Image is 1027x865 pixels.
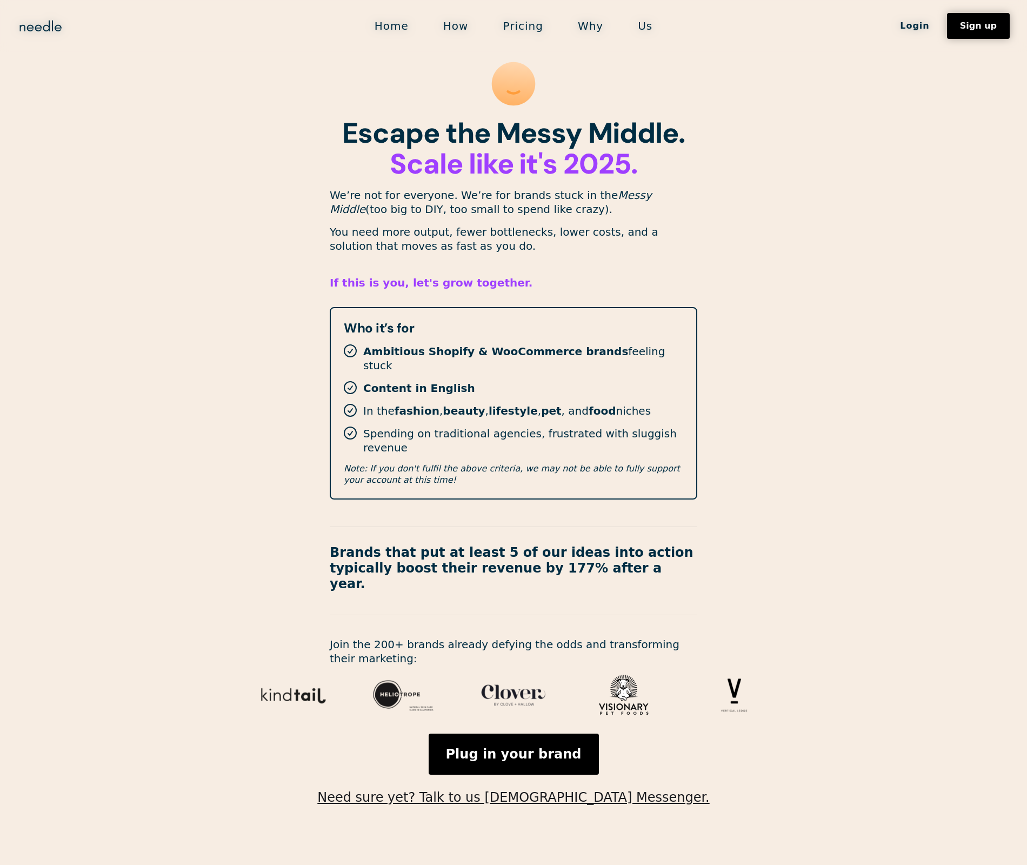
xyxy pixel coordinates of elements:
[883,17,947,35] a: Login
[330,637,697,666] p: Join the 200+ brands already defying the odds and transforming their marketing:
[947,13,1010,39] a: Sign up
[363,427,683,455] p: Spending on traditional agencies, frustrated with sluggish revenue
[589,404,616,417] strong: food
[330,225,697,253] p: You need more output, fewer bottlenecks, lower costs, and a solution that moves as fast as you do.
[485,15,560,37] a: Pricing
[443,404,485,417] strong: beauty
[317,775,709,805] a: Need sure yet? Talk to us [DEMOGRAPHIC_DATA] Messenger.
[363,345,628,358] strong: Ambitious Shopify & WooCommerce brands
[330,118,697,179] h1: Escape the Messy Middle. ‍
[330,189,652,216] em: Messy Middle
[395,404,439,417] strong: fashion
[330,276,532,289] strong: If this is you, let's grow together.
[426,15,486,37] a: How
[390,145,637,182] span: Scale like it's 2025.
[561,15,621,37] a: Why
[429,734,599,775] a: Plug in your brand
[541,404,561,417] strong: pet
[344,321,683,335] h2: Who it’s for
[363,344,683,372] p: feeling stuck
[357,15,426,37] a: Home
[363,404,651,418] p: In the , , , , and niches
[621,15,670,37] a: Us
[330,188,697,216] p: We’re not for everyone. We’re for brands stuck in the (too big to DIY, too small to spend like cr...
[363,382,475,395] strong: Content in English
[344,463,680,485] em: Note: If you don't fulfil the above criteria, we may not be able to fully support your account at...
[960,22,997,30] div: Sign up
[330,545,697,591] p: Brands that put at least 5 of our ideas into action typically boost their revenue by 177% after a...
[489,404,538,417] strong: lifestyle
